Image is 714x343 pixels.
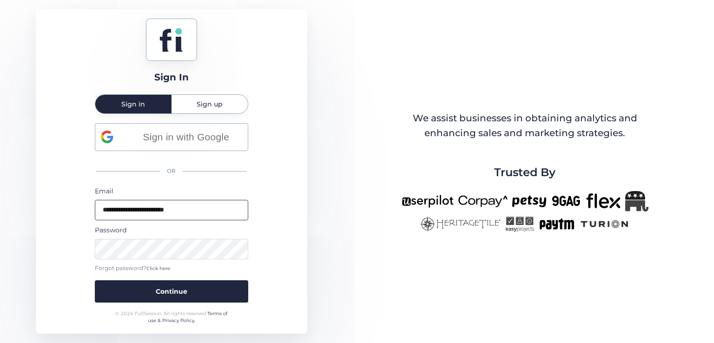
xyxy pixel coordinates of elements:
[625,191,648,211] img: Republicanlogo-bw.png
[95,280,248,303] button: Continue
[586,191,621,211] img: flex-new.png
[402,111,648,140] div: We assist businesses in obtaining analytics and enhancing sales and marketing strategies.
[146,265,170,271] span: Click here
[512,191,546,211] img: petsy-new.png
[539,216,575,232] img: paytm-new.png
[156,286,187,297] span: Continue
[95,225,248,235] div: Password
[95,186,248,196] div: Email
[111,310,231,324] div: © 2024 FullSession. All rights reserved.
[458,191,508,211] img: corpay-new.png
[154,70,189,85] div: Sign In
[505,216,534,232] img: easyprojects-new.png
[494,164,555,181] span: Trusted By
[420,216,501,232] img: heritagetile-new.png
[579,216,630,232] img: turion-new.png
[197,101,223,107] span: Sign up
[551,191,582,211] img: 9gag-new.png
[95,161,248,181] div: OR
[402,191,454,211] img: userpilot-new.png
[95,264,248,273] div: Forgot password?
[121,101,145,107] span: Sign in
[130,129,242,145] span: Sign in with Google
